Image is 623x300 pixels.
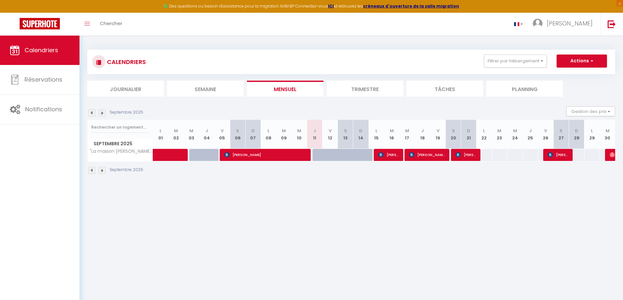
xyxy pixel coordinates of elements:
abbr: M [405,128,409,134]
abbr: M [513,128,517,134]
th: 22 [476,120,492,149]
li: Journalier [87,81,164,97]
span: Chercher [100,20,122,27]
th: 06 [230,120,245,149]
abbr: D [359,128,362,134]
th: 13 [338,120,353,149]
abbr: L [591,128,593,134]
li: Tâches [407,81,483,97]
th: 09 [276,120,291,149]
th: 29 [584,120,600,149]
button: Actions [557,55,607,68]
th: 23 [492,120,507,149]
th: 20 [446,120,461,149]
a: ICI [328,3,334,9]
button: Filtrer par hébergement [484,55,547,68]
img: Super Booking [20,18,60,29]
th: 02 [168,120,184,149]
th: 03 [184,120,199,149]
abbr: M [189,128,193,134]
span: Notifications [25,105,62,113]
th: 19 [430,120,445,149]
span: [PERSON_NAME] [224,149,306,161]
th: 21 [461,120,476,149]
li: Planning [486,81,563,97]
li: Mensuel [247,81,323,97]
th: 08 [261,120,276,149]
abbr: J [421,128,424,134]
abbr: D [467,128,470,134]
abbr: L [160,128,162,134]
p: Septembre 2025 [110,167,143,173]
th: 14 [353,120,369,149]
abbr: S [560,128,562,134]
abbr: L [268,128,269,134]
th: 18 [415,120,430,149]
th: 01 [153,120,168,149]
th: 30 [600,120,615,149]
li: Trimestre [327,81,403,97]
th: 16 [384,120,399,149]
abbr: M [606,128,610,134]
a: Chercher [95,13,127,36]
abbr: J [313,128,316,134]
abbr: D [251,128,255,134]
th: 05 [215,120,230,149]
abbr: J [529,128,532,134]
th: 24 [507,120,523,149]
abbr: V [544,128,547,134]
th: 04 [199,120,215,149]
span: [PERSON_NAME] [409,149,445,161]
span: [PERSON_NAME] [547,19,593,27]
abbr: M [497,128,501,134]
span: [PERSON_NAME] [548,149,568,161]
abbr: M [390,128,394,134]
th: 15 [369,120,384,149]
a: créneaux d'ouverture de la salle migration [363,3,459,9]
abbr: M [297,128,301,134]
li: Semaine [167,81,244,97]
abbr: J [205,128,208,134]
abbr: L [375,128,377,134]
h3: CALENDRIERS [105,55,146,69]
abbr: D [575,128,578,134]
th: 11 [307,120,322,149]
th: 07 [245,120,261,149]
abbr: M [174,128,178,134]
input: Rechercher un logement... [91,121,149,133]
p: Septembre 2025 [110,109,143,116]
th: 10 [291,120,307,149]
abbr: V [221,128,224,134]
abbr: L [483,128,485,134]
span: "La maison [PERSON_NAME]"*[GEOGRAPHIC_DATA]*[GEOGRAPHIC_DATA] [89,149,154,154]
span: [PERSON_NAME] [PERSON_NAME] [378,149,399,161]
th: 25 [523,120,538,149]
span: Réservations [25,75,62,84]
abbr: M [282,128,286,134]
abbr: S [236,128,239,134]
th: 27 [553,120,569,149]
button: Gestion des prix [566,106,615,116]
abbr: V [329,128,332,134]
img: ... [533,19,543,28]
abbr: S [452,128,455,134]
span: Septembre 2025 [88,139,153,149]
th: 12 [322,120,338,149]
span: Calendriers [25,46,58,54]
a: ... [PERSON_NAME] [528,13,601,36]
img: logout [608,20,616,28]
th: 17 [399,120,415,149]
abbr: V [437,128,440,134]
th: 28 [569,120,584,149]
abbr: S [344,128,347,134]
span: [PERSON_NAME] [456,149,476,161]
th: 26 [538,120,553,149]
button: Ouvrir le widget de chat LiveChat [5,3,25,22]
